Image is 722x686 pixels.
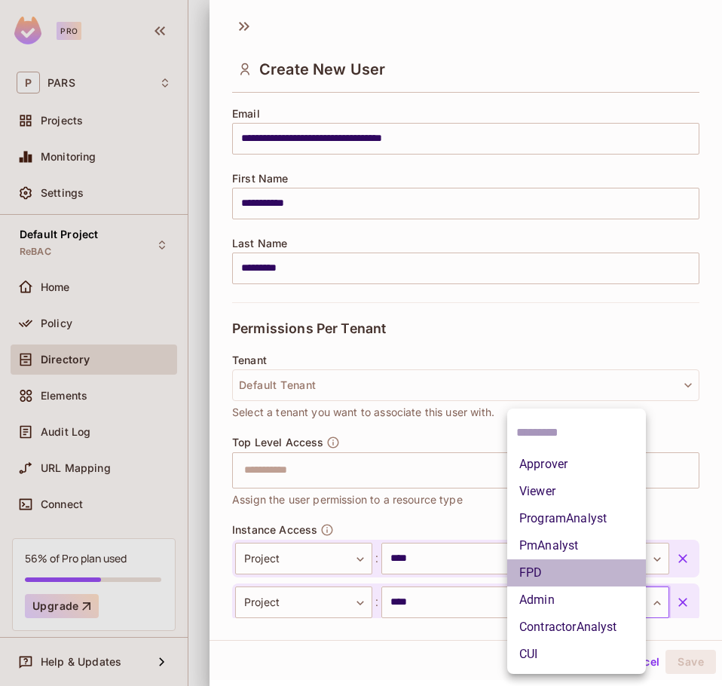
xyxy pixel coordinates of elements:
li: Admin [507,586,646,614]
li: PmAnalyst [507,532,646,559]
li: ContractorAnalyst [507,614,646,641]
li: ProgramAnalyst [507,505,646,532]
li: CUI [507,641,646,668]
li: Viewer [507,478,646,505]
li: FPD [507,559,646,586]
li: Approver [507,451,646,478]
